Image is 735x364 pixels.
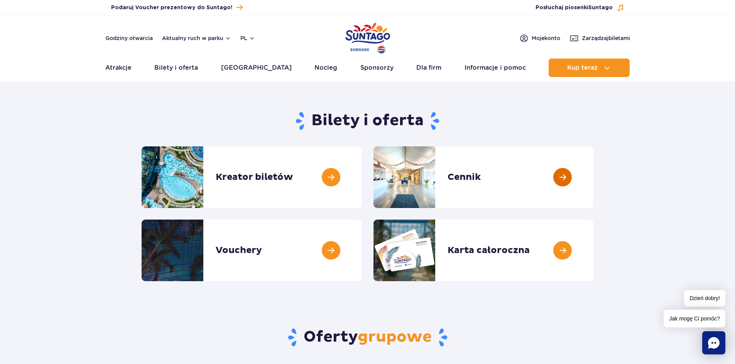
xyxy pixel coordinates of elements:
[111,4,232,12] span: Podaruj Voucher prezentowy do Suntago!
[588,5,613,10] span: Suntago
[532,34,560,42] span: Moje konto
[162,35,231,41] button: Aktualny ruch w parku
[111,2,243,13] a: Podaruj Voucher prezentowy do Suntago!
[684,290,725,307] span: Dzień dobry!
[664,310,725,327] span: Jak mogę Ci pomóc?
[702,331,725,354] div: Chat
[416,59,441,77] a: Dla firm
[536,4,624,12] button: Posłuchaj piosenkiSuntago
[221,59,292,77] a: [GEOGRAPHIC_DATA]
[519,34,560,43] a: Mojekonto
[465,59,526,77] a: Informacje i pomoc
[582,34,630,42] span: Zarządzaj biletami
[358,327,432,347] span: grupowe
[345,19,390,55] a: Park of Poland
[360,59,394,77] a: Sponsorzy
[142,327,593,347] h2: Oferty
[142,111,593,131] h1: Bilety i oferta
[240,34,255,42] button: pl
[569,34,630,43] a: Zarządzajbiletami
[105,59,132,77] a: Atrakcje
[105,34,153,42] a: Godziny otwarcia
[314,59,337,77] a: Nocleg
[549,59,630,77] button: Kup teraz
[154,59,198,77] a: Bilety i oferta
[567,64,598,71] span: Kup teraz
[536,4,613,12] span: Posłuchaj piosenki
